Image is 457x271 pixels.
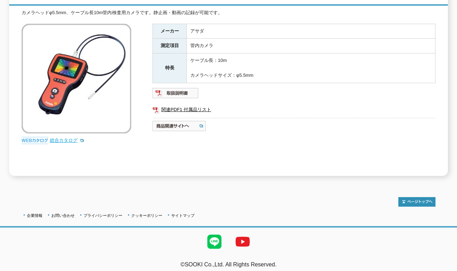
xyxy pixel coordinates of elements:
[153,39,187,53] th: 測定項目
[152,120,207,132] img: 商品関連サイトへ
[153,24,187,39] th: メーカー
[22,137,48,144] img: webカタログ
[51,213,75,218] a: お問い合わせ
[187,39,435,53] td: 管内カメラ
[131,213,162,218] a: クッキーポリシー
[187,53,435,83] td: ケーブル長：10m カメラヘッドサイズ：φ5.5mm
[22,24,131,133] img: 工業用内視鏡 クリアスコープ・デジタル1000G（φ5.5mm／10m）
[171,213,195,218] a: サイトマップ
[398,197,435,207] img: トップページへ
[50,138,85,143] a: 総合カタログ
[228,227,257,256] img: YouTube
[152,105,435,114] a: 関連PDF1 付属品リスト
[83,213,122,218] a: プライバシーポリシー
[152,92,199,97] a: 取扱説明書
[27,213,42,218] a: 企業情報
[153,53,187,83] th: 特長
[22,9,435,17] div: カメラヘッドφ5.5mm、ケーブル長10m管内検査用カメラです。静止画・動画の記録が可能です。
[152,87,199,99] img: 取扱説明書
[200,227,228,256] img: LINE
[187,24,435,39] td: アサダ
